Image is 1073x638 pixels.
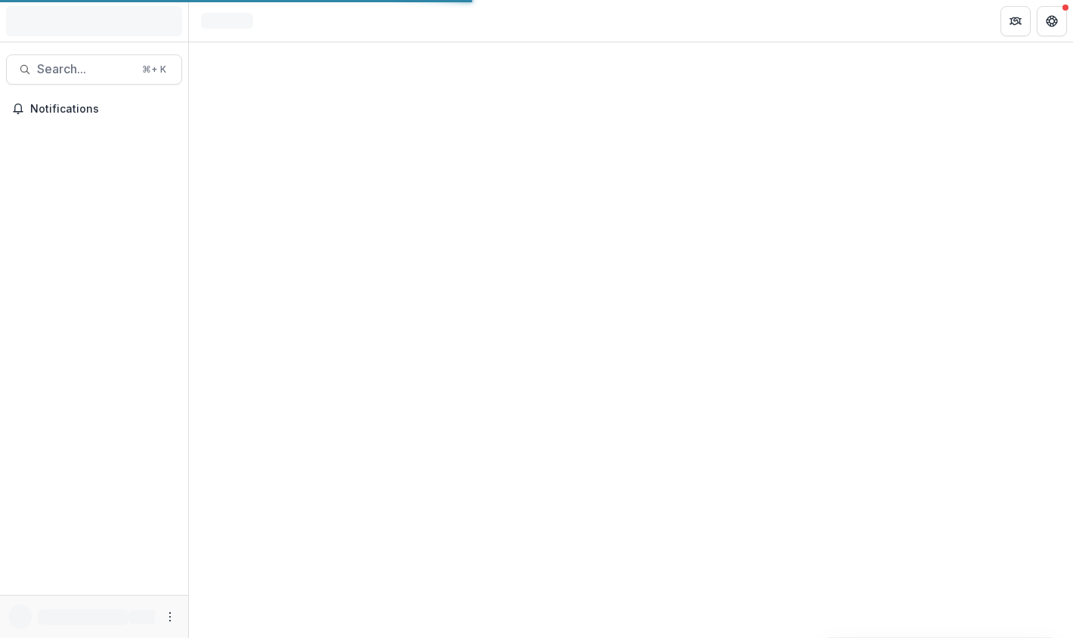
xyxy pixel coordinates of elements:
button: Notifications [6,97,182,121]
span: Notifications [30,103,176,116]
div: ⌘ + K [139,61,169,78]
span: Search... [37,62,133,76]
button: More [161,608,179,626]
button: Get Help [1037,6,1067,36]
button: Partners [1000,6,1031,36]
button: Search... [6,54,182,85]
nav: breadcrumb [195,10,259,32]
